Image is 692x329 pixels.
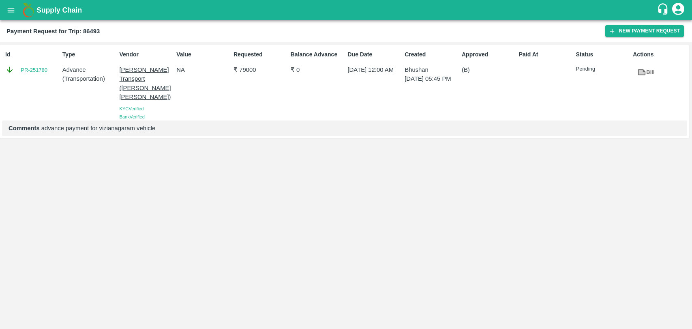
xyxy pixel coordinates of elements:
[9,124,680,133] p: advance payment for vizianagaram vehicle
[348,65,402,74] p: [DATE] 12:00 AM
[405,50,458,59] p: Created
[120,50,174,59] p: Vendor
[405,74,458,83] p: [DATE] 05:45 PM
[62,74,116,83] p: ( Transportation )
[120,114,145,119] span: Bank Verified
[62,65,116,74] p: Advance
[657,3,671,17] div: customer-support
[291,50,345,59] p: Balance Advance
[176,65,230,74] p: NA
[2,1,20,19] button: open drawer
[36,6,82,14] b: Supply Chain
[519,50,573,59] p: Paid At
[576,50,630,59] p: Status
[348,50,402,59] p: Due Date
[633,65,659,80] a: Bill
[5,50,59,59] p: Id
[671,2,686,19] div: account of current user
[462,50,516,59] p: Approved
[21,66,47,74] a: PR-251780
[9,125,40,131] b: Comments
[20,2,36,18] img: logo
[576,65,630,73] p: Pending
[120,65,174,101] p: [PERSON_NAME] Transport ([PERSON_NAME] [PERSON_NAME])
[462,65,516,74] p: (B)
[120,106,144,111] span: KYC Verified
[62,50,116,59] p: Type
[633,50,687,59] p: Actions
[405,65,458,74] p: Bhushan
[36,4,657,16] a: Supply Chain
[605,25,684,37] button: New Payment Request
[234,50,287,59] p: Requested
[6,28,100,34] b: Payment Request for Trip: 86493
[176,50,230,59] p: Value
[291,65,345,74] p: ₹ 0
[234,65,287,74] p: ₹ 79000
